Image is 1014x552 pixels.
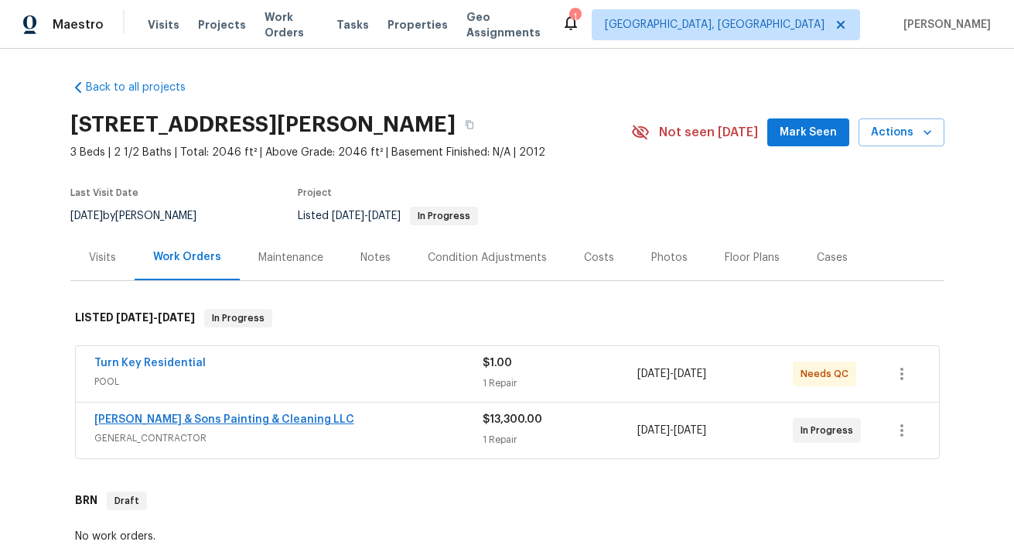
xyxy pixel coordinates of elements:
[483,432,638,447] div: 1 Repair
[569,9,580,25] div: 1
[483,414,542,425] span: $13,300.00
[70,80,219,95] a: Back to all projects
[780,123,837,142] span: Mark Seen
[360,250,391,266] div: Notes
[94,374,483,389] span: POOL
[428,250,547,266] div: Condition Adjustments
[483,358,512,369] span: $1.00
[70,188,138,197] span: Last Visit Date
[70,476,944,526] div: BRN Draft
[53,17,104,33] span: Maestro
[332,211,364,221] span: [DATE]
[153,249,221,265] div: Work Orders
[89,250,116,266] div: Visits
[871,123,932,142] span: Actions
[368,211,401,221] span: [DATE]
[116,312,195,323] span: -
[817,250,848,266] div: Cases
[116,312,153,323] span: [DATE]
[94,358,206,369] a: Turn Key Residential
[466,9,543,40] span: Geo Assignments
[148,17,179,33] span: Visits
[637,423,706,438] span: -
[298,188,332,197] span: Project
[298,211,478,221] span: Listed
[483,375,638,391] div: 1 Repair
[70,117,456,132] h2: [STREET_ADDRESS][PERSON_NAME]
[725,250,780,266] div: Floor Plans
[801,366,855,382] span: Needs QC
[265,9,318,40] span: Work Orders
[637,369,670,379] span: [DATE]
[332,211,401,221] span: -
[75,309,195,327] h6: LISTED
[70,207,215,225] div: by [PERSON_NAME]
[897,17,991,33] span: [PERSON_NAME]
[70,211,103,221] span: [DATE]
[258,250,323,266] div: Maintenance
[584,250,614,266] div: Costs
[456,111,483,139] button: Copy Address
[198,17,246,33] span: Projects
[767,118,849,147] button: Mark Seen
[70,293,944,343] div: LISTED [DATE]-[DATE]In Progress
[674,369,706,379] span: [DATE]
[70,145,631,160] span: 3 Beds | 2 1/2 Baths | Total: 2046 ft² | Above Grade: 2046 ft² | Basement Finished: N/A | 2012
[605,17,825,33] span: [GEOGRAPHIC_DATA], [GEOGRAPHIC_DATA]
[801,423,859,438] span: In Progress
[637,366,706,382] span: -
[94,414,354,425] a: [PERSON_NAME] & Sons Painting & Cleaning LLC
[94,430,483,446] span: GENERAL_CONTRACTOR
[158,312,195,323] span: [DATE]
[108,493,145,509] span: Draft
[859,118,944,147] button: Actions
[659,125,758,140] span: Not seen [DATE]
[637,425,670,436] span: [DATE]
[388,17,448,33] span: Properties
[411,211,476,221] span: In Progress
[651,250,688,266] div: Photos
[75,529,940,544] div: No work orders.
[674,425,706,436] span: [DATE]
[206,310,271,326] span: In Progress
[336,19,369,30] span: Tasks
[75,492,97,510] h6: BRN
